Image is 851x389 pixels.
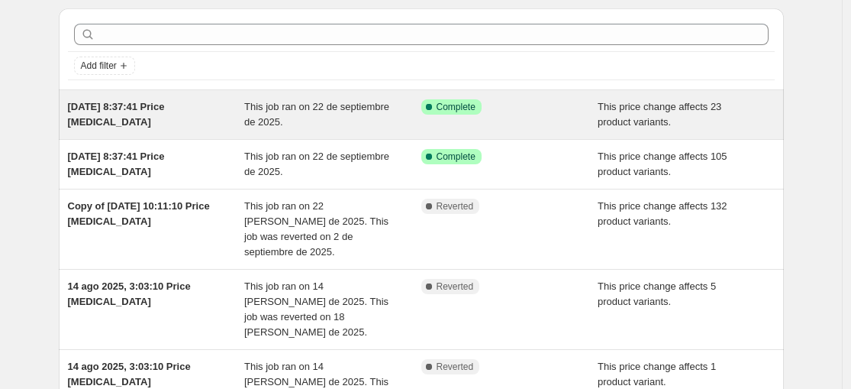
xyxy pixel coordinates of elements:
[437,361,474,373] span: Reverted
[244,280,388,338] span: This job ran on 14 [PERSON_NAME] de 2025. This job was reverted on 18 [PERSON_NAME] de 2025.
[598,200,727,227] span: This price change affects 132 product variants.
[81,60,117,72] span: Add filter
[437,101,475,113] span: Complete
[598,361,716,387] span: This price change affects 1 product variant.
[244,151,389,177] span: This job ran on 22 de septiembre de 2025.
[598,101,721,128] span: This price change affects 23 product variants.
[437,200,474,212] span: Reverted
[437,151,475,163] span: Complete
[598,151,727,177] span: This price change affects 105 product variants.
[598,280,716,307] span: This price change affects 5 product variants.
[437,280,474,293] span: Reverted
[244,101,389,128] span: This job ran on 22 de septiembre de 2025.
[244,200,388,258] span: This job ran on 22 [PERSON_NAME] de 2025. This job was reverted on 2 de septiembre de 2025.
[68,361,191,387] span: 14 ago 2025, 3:03:10 Price [MEDICAL_DATA]
[68,101,165,128] span: [DATE] 8:37:41 Price [MEDICAL_DATA]
[68,151,165,177] span: [DATE] 8:37:41 Price [MEDICAL_DATA]
[74,57,135,75] button: Add filter
[68,200,210,227] span: Copy of [DATE] 10:11:10 Price [MEDICAL_DATA]
[68,280,191,307] span: 14 ago 2025, 3:03:10 Price [MEDICAL_DATA]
